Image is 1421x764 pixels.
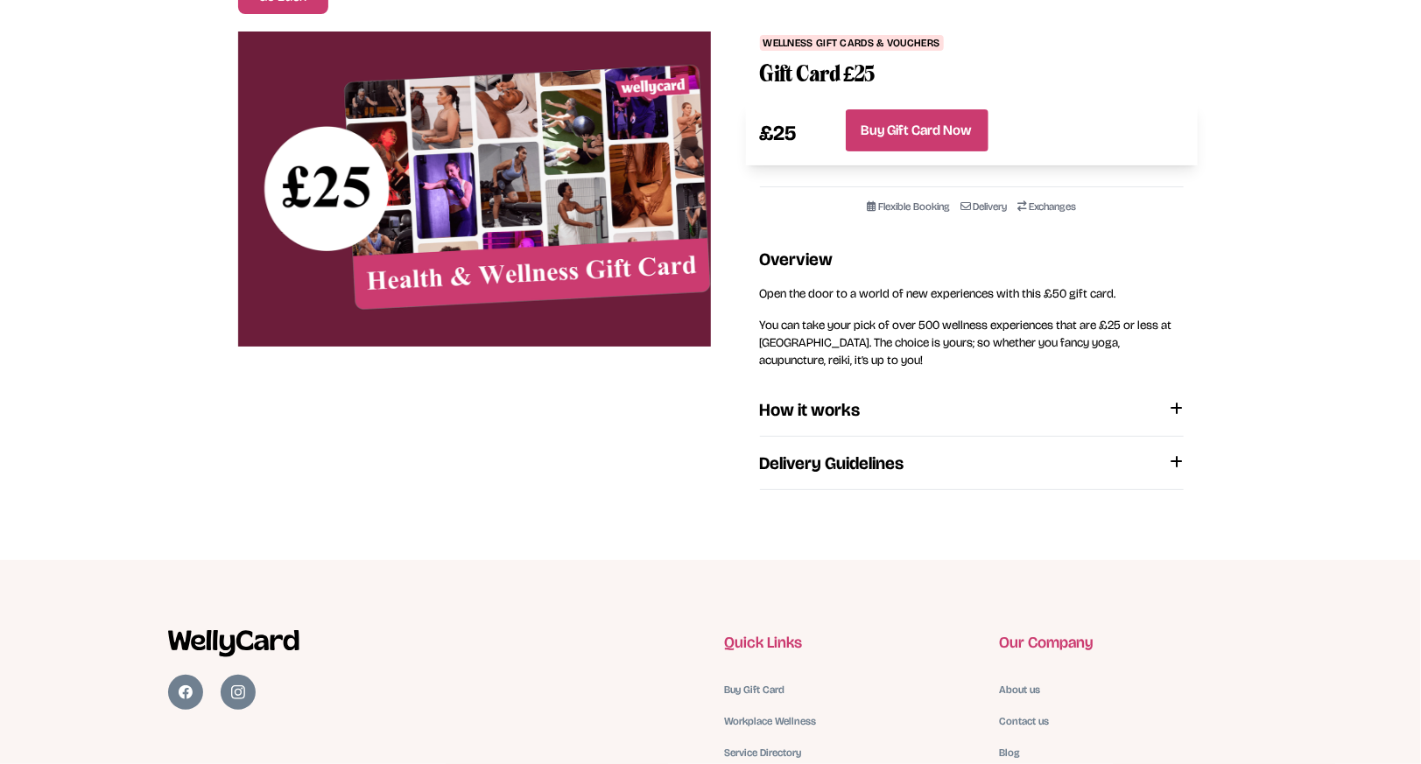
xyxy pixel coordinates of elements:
a: Workplace Wellness [725,714,817,728]
button: Buy Gift Card Now [846,109,988,151]
a: Buy Gift Card Now [832,109,974,158]
h2: How it works [760,397,861,422]
li: Delivery [960,201,1007,212]
a: Contact us [1000,714,1050,728]
a: Blog [1000,746,1021,760]
p: Open the door to a world of new experiences with this £50 gift card. [760,285,1184,303]
h2: Delivery Guidelines [760,451,904,475]
li: Flexible Booking [867,201,950,212]
div: Quick Links [725,630,979,655]
h2: Overview [760,247,1184,271]
img: WellyCard logo [168,630,299,657]
span: Wellness Gift Cards & Vouchers [760,35,944,51]
img: WellyCard Gift Card [238,32,711,347]
h1: Gift Card £25 [760,60,1184,88]
a: About us [1000,683,1041,697]
li: Exchanges [1017,201,1076,212]
div: Our Company [1000,630,1254,655]
a: Buy Gift Card [725,683,785,697]
span: £25 [760,121,797,145]
p: You can take your pick of over 500 wellness experiences that are £25 or less at [GEOGRAPHIC_DATA]... [760,317,1184,369]
a: Service Directory [725,746,802,760]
